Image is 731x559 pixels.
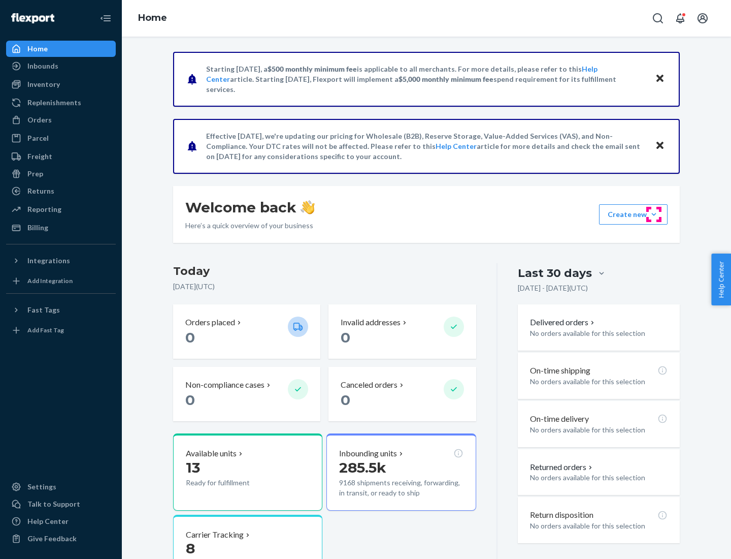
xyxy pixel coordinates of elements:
[95,8,116,28] button: Close Navigation
[27,482,56,492] div: Settings
[599,204,668,225] button: Create new
[6,76,116,92] a: Inventory
[173,263,476,279] h3: Today
[27,499,80,509] div: Talk to Support
[186,459,200,476] span: 13
[6,201,116,218] a: Reporting
[653,139,667,153] button: Close
[186,540,195,557] span: 8
[130,4,175,33] ol: breadcrumbs
[530,521,668,531] p: No orders available for this selection
[27,61,58,71] div: Inbounds
[339,448,397,459] p: Inbounding units
[711,254,731,305] button: Help Center
[518,265,592,281] div: Last 30 days
[27,186,54,196] div: Returns
[185,198,315,216] h1: Welcome back
[341,329,350,346] span: 0
[27,44,48,54] div: Home
[186,529,244,541] p: Carrier Tracking
[530,365,590,377] p: On-time shipping
[27,276,73,285] div: Add Integration
[653,72,667,86] button: Close
[341,379,397,391] p: Canceled orders
[6,166,116,182] a: Prep
[27,223,48,233] div: Billing
[530,377,668,387] p: No orders available for this selection
[206,131,645,162] p: Effective [DATE], we're updating our pricing for Wholesale (B2B), Reserve Storage, Value-Added Se...
[6,41,116,57] a: Home
[341,391,350,409] span: 0
[692,8,713,28] button: Open account menu
[27,204,61,214] div: Reporting
[339,478,463,498] p: 9168 shipments receiving, forwarding, in transit, or ready to ship
[6,322,116,338] a: Add Fast Tag
[670,8,690,28] button: Open notifications
[6,302,116,318] button: Fast Tags
[530,317,596,328] button: Delivered orders
[6,95,116,111] a: Replenishments
[268,65,357,73] span: $500 monthly minimum fee
[186,448,237,459] p: Available units
[27,98,81,108] div: Replenishments
[530,461,594,473] button: Returned orders
[436,142,477,150] a: Help Center
[185,379,264,391] p: Non-compliance cases
[27,326,64,334] div: Add Fast Tag
[339,459,386,476] span: 285.5k
[518,283,588,293] p: [DATE] - [DATE] ( UTC )
[27,516,69,526] div: Help Center
[173,282,476,292] p: [DATE] ( UTC )
[326,433,476,511] button: Inbounding units285.5k9168 shipments receiving, forwarding, in transit, or ready to ship
[530,328,668,338] p: No orders available for this selection
[6,479,116,495] a: Settings
[530,413,589,425] p: On-time delivery
[185,329,195,346] span: 0
[27,115,52,125] div: Orders
[328,304,476,359] button: Invalid addresses 0
[6,273,116,289] a: Add Integration
[185,317,235,328] p: Orders placed
[27,305,60,315] div: Fast Tags
[27,169,43,179] div: Prep
[530,425,668,435] p: No orders available for this selection
[27,256,70,266] div: Integrations
[341,317,401,328] p: Invalid addresses
[6,253,116,269] button: Integrations
[27,151,52,162] div: Freight
[6,513,116,530] a: Help Center
[6,531,116,547] button: Give Feedback
[530,509,593,521] p: Return disposition
[6,148,116,165] a: Freight
[398,75,493,83] span: $5,000 monthly minimum fee
[6,220,116,236] a: Billing
[328,367,476,421] button: Canceled orders 0
[301,200,315,214] img: hand-wave emoji
[27,534,77,544] div: Give Feedback
[173,367,320,421] button: Non-compliance cases 0
[138,12,167,23] a: Home
[6,496,116,512] a: Talk to Support
[206,64,645,95] p: Starting [DATE], a is applicable to all merchants. For more details, please refer to this article...
[11,13,54,23] img: Flexport logo
[530,473,668,483] p: No orders available for this selection
[6,58,116,74] a: Inbounds
[185,221,315,231] p: Here’s a quick overview of your business
[186,478,280,488] p: Ready for fulfillment
[173,304,320,359] button: Orders placed 0
[27,79,60,89] div: Inventory
[648,8,668,28] button: Open Search Box
[6,183,116,199] a: Returns
[27,133,49,143] div: Parcel
[173,433,322,511] button: Available units13Ready for fulfillment
[185,391,195,409] span: 0
[6,112,116,128] a: Orders
[6,130,116,146] a: Parcel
